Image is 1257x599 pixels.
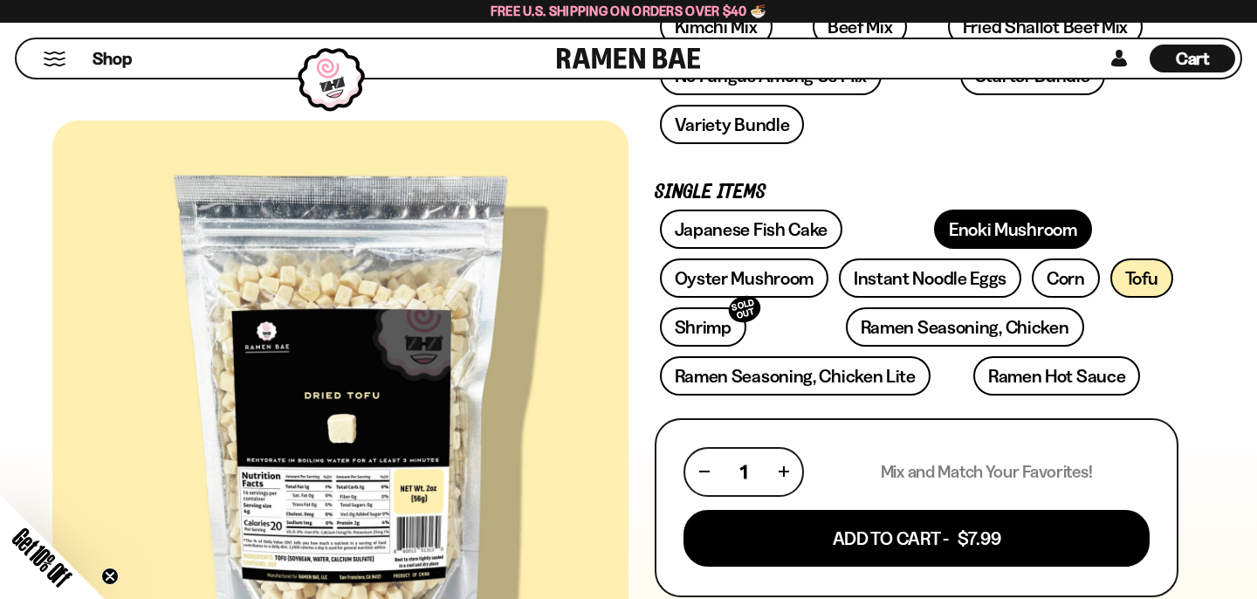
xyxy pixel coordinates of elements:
[101,568,119,585] button: Close teaser
[8,523,76,591] span: Get 10% Off
[934,210,1092,249] a: Enoki Mushroom
[683,510,1150,567] button: Add To Cart - $7.99
[740,461,747,483] span: 1
[660,210,843,249] a: Japanese Fish Cake
[839,258,1021,298] a: Instant Noodle Eggs
[93,45,132,72] a: Shop
[660,307,746,347] a: ShrimpSOLD OUT
[881,461,1093,483] p: Mix and Match Your Favorites!
[725,293,764,327] div: SOLD OUT
[660,105,805,144] a: Variety Bundle
[655,184,1178,201] p: Single Items
[1032,258,1100,298] a: Corn
[973,356,1141,396] a: Ramen Hot Sauce
[660,356,931,396] a: Ramen Seasoning, Chicken Lite
[1176,48,1210,69] span: Cart
[846,307,1084,347] a: Ramen Seasoning, Chicken
[491,3,767,19] span: Free U.S. Shipping on Orders over $40 🍜
[43,52,66,66] button: Mobile Menu Trigger
[660,258,829,298] a: Oyster Mushroom
[93,47,132,71] span: Shop
[1150,39,1235,78] a: Cart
